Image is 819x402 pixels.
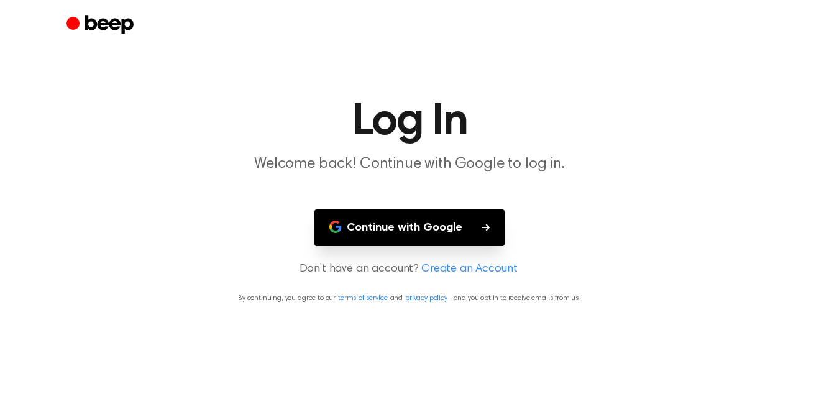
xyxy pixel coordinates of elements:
[405,295,447,302] a: privacy policy
[421,261,517,278] a: Create an Account
[66,13,137,37] a: Beep
[171,154,648,175] p: Welcome back! Continue with Google to log in.
[15,261,804,278] p: Don’t have an account?
[314,209,505,246] button: Continue with Google
[91,99,728,144] h1: Log In
[15,293,804,304] p: By continuing, you agree to our and , and you opt in to receive emails from us.
[338,295,387,302] a: terms of service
